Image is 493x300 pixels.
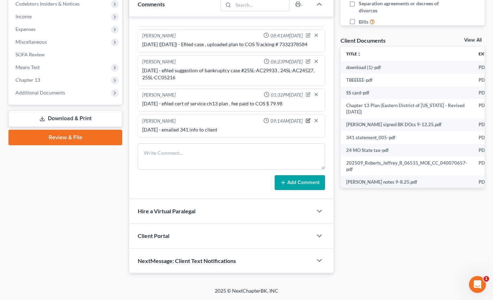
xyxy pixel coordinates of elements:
span: Hire a Virtual Paralegal [138,208,195,214]
div: [DATE] - efiled cert of service ch13 plan , fee paid to COS $ 79.98 [142,100,320,107]
a: Titleunfold_more [346,51,361,56]
td: 341 statement_005-pdf [341,131,473,144]
td: 24 MO State tax-pdf [341,144,473,157]
td: TBEEEEE-pdf [341,74,473,86]
div: [DATE] - emailed 341 info to client [142,126,320,133]
a: Review & File [8,130,122,145]
a: Download & Print [8,110,122,127]
span: Means Test [15,64,40,70]
span: Comments [138,1,165,7]
div: [DATE] - efiled suggestion of bankruptcy case #25SL-AC29933 , 24SL-AC24527, 25SL-CC05216 [142,67,320,81]
span: Expenses [15,26,36,32]
span: SOFA Review [15,51,45,57]
span: 09:14AM[DATE] [270,118,303,124]
span: 1 [483,276,489,282]
td: [PERSON_NAME] signed BK DOcs 9-12.25.pdf [341,118,473,131]
span: 08:41AM[DATE] [270,32,303,39]
span: 06:23PM[DATE] [271,59,303,65]
i: unfold_more [357,52,361,56]
td: download (1)-pdf [341,61,473,74]
a: SOFA Review [10,48,122,61]
div: [DATE] ([DATE]) - Efiled case , uploaded plan to COS Tracking # 7332378584 [142,41,320,48]
span: Bills [359,18,368,25]
span: Miscellaneous [15,39,47,45]
div: [PERSON_NAME] [142,59,176,66]
div: [PERSON_NAME] [142,118,176,125]
span: Client Portal [138,232,169,239]
div: 2025 © NextChapterBK, INC [46,287,447,300]
span: NextMessage: Client Text Notifications [138,257,236,264]
button: Add Comment [275,175,325,190]
td: 202509_Roberts_Jeffrey_R_06531_MOE_CC_040070657-pdf [341,157,473,176]
a: View All [464,38,482,43]
td: [PERSON_NAME] notes 9-8.25.pdf [341,176,473,188]
td: Chapter 13 Plan (Eastern District of [US_STATE] - Revised [DATE]) [341,99,473,118]
td: SS card-pdf [341,86,473,99]
span: Additional Documents [15,90,65,96]
span: 01:32PM[DATE] [271,92,303,98]
span: Income [15,13,32,19]
div: [PERSON_NAME] [142,32,176,39]
div: [PERSON_NAME] [142,92,176,99]
span: Codebtors Insiders & Notices [15,1,80,7]
span: Chapter 13 [15,77,40,83]
div: Client Documents [341,37,386,44]
iframe: Intercom live chat [469,276,486,293]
